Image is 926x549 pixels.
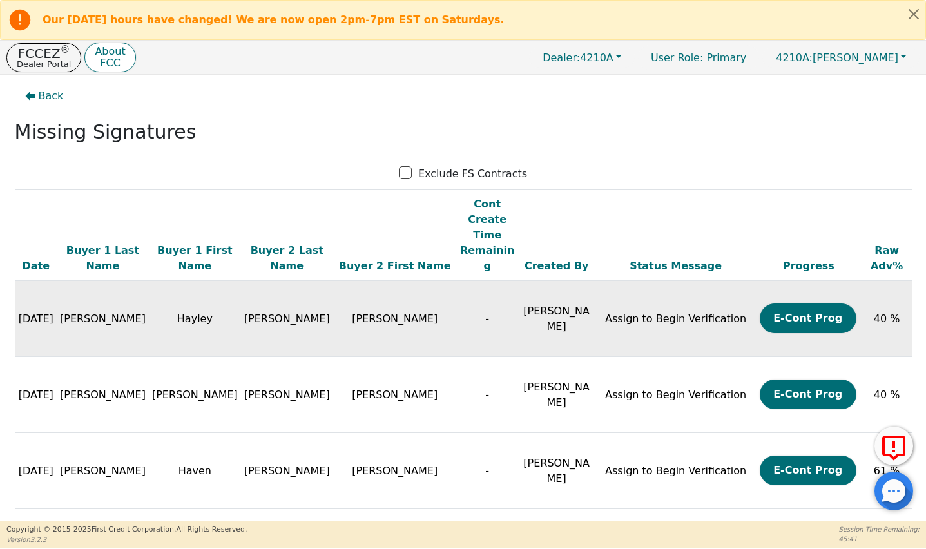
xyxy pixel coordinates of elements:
[178,465,211,477] span: Haven
[95,46,125,57] p: About
[6,43,81,72] button: FCCEZ®Dealer Portal
[152,243,238,274] div: Buyer 1 First Name
[352,313,438,325] span: [PERSON_NAME]
[17,60,71,68] p: Dealer Portal
[336,258,454,274] div: Buyer 2 First Name
[651,52,703,64] span: User Role :
[39,88,64,104] span: Back
[457,357,518,433] td: -
[244,243,330,274] div: Buyer 2 Last Name
[418,166,527,182] p: Exclude FS Contracts
[518,433,595,509] td: [PERSON_NAME]
[521,258,592,274] div: Created By
[457,281,518,357] td: -
[15,433,57,509] td: [DATE]
[762,48,920,68] button: 4210A:[PERSON_NAME]
[874,389,900,401] span: 40 %
[6,535,247,544] p: Version 3.2.3
[15,357,57,433] td: [DATE]
[352,465,438,477] span: [PERSON_NAME]
[244,465,330,477] span: [PERSON_NAME]
[760,380,856,409] button: E-Cont Prog
[543,52,613,64] span: 4210A
[518,281,595,357] td: [PERSON_NAME]
[43,14,505,26] b: Our [DATE] hours have changed! We are now open 2pm-7pm EST on Saturdays.
[15,281,57,357] td: [DATE]
[776,52,813,64] span: 4210A:
[460,198,514,272] span: Cont Create Time Remaining
[638,45,759,70] a: User Role: Primary
[839,525,920,534] p: Session Time Remaining:
[529,48,635,68] button: Dealer:4210A
[776,52,898,64] span: [PERSON_NAME]
[874,427,913,465] button: Report Error to FCC
[874,313,900,325] span: 40 %
[760,456,856,485] button: E-Cont Prog
[543,52,580,64] span: Dealer:
[60,243,146,274] div: Buyer 1 Last Name
[595,357,757,433] td: Assign to Begin Verification
[457,433,518,509] td: -
[60,389,146,401] span: [PERSON_NAME]
[864,243,909,274] div: Raw Adv%
[152,389,238,401] span: [PERSON_NAME]
[19,258,54,274] div: Date
[61,44,70,55] sup: ®
[902,1,925,27] button: Close alert
[599,258,753,274] div: Status Message
[15,81,74,111] button: Back
[60,313,146,325] span: [PERSON_NAME]
[874,465,900,477] span: 61 %
[177,313,213,325] span: Hayley
[17,47,71,60] p: FCCEZ
[352,389,438,401] span: [PERSON_NAME]
[176,525,247,534] span: All Rights Reserved.
[84,43,135,73] button: AboutFCC
[839,534,920,544] p: 45:41
[638,45,759,70] p: Primary
[760,258,858,274] div: Progress
[760,303,856,333] button: E-Cont Prog
[244,389,330,401] span: [PERSON_NAME]
[15,120,912,144] h2: Missing Signatures
[60,465,146,477] span: [PERSON_NAME]
[6,525,247,535] p: Copyright © 2015- 2025 First Credit Corporation.
[244,313,330,325] span: [PERSON_NAME]
[95,58,125,68] p: FCC
[518,357,595,433] td: [PERSON_NAME]
[595,433,757,509] td: Assign to Begin Verification
[595,281,757,357] td: Assign to Begin Verification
